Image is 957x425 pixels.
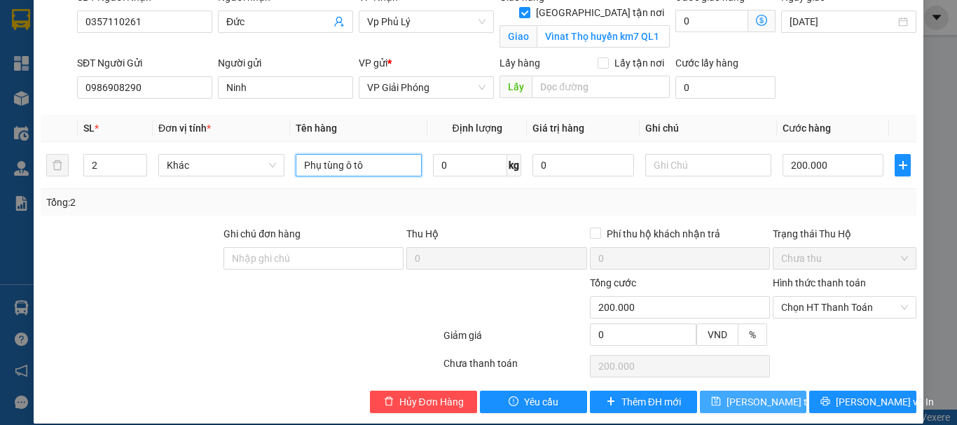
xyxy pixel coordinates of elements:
[530,5,670,20] span: [GEOGRAPHIC_DATA] tận nơi
[524,394,558,410] span: Yêu cầu
[367,77,486,98] span: VP Giải Phóng
[296,154,422,176] input: VD: Bàn, Ghế
[19,29,143,41] span: 835 Giải Phóng, Giáp Bát
[590,391,697,413] button: plusThêm ĐH mới
[5,71,8,136] img: logo
[370,391,477,413] button: deleteHủy Đơn Hàng
[781,248,908,269] span: Chưa thu
[77,55,212,71] div: SĐT Người Gửi
[609,55,670,71] span: Lấy tận nơi
[606,396,616,407] span: plus
[675,57,738,69] label: Cước lấy hàng
[151,99,235,114] span: GP1310250006
[359,55,494,71] div: VP gửi
[895,154,911,176] button: plus
[809,391,916,413] button: printer[PERSON_NAME] và In
[700,391,807,413] button: save[PERSON_NAME] thay đổi
[452,123,502,134] span: Định lượng
[442,328,588,352] div: Giảm giá
[218,55,353,71] div: Người gửi
[500,76,532,98] span: Lấy
[532,76,670,98] input: Dọc đường
[836,394,934,410] span: [PERSON_NAME] và In
[480,391,587,413] button: exclamation-circleYêu cầu
[711,396,721,407] span: save
[367,11,486,32] span: Vp Phủ Lý
[790,14,895,29] input: Ngày giao
[537,25,670,48] input: Giao tận nơi
[895,160,910,171] span: plus
[296,123,337,134] span: Tên hàng
[675,10,748,32] input: Cước giao hàng
[621,394,681,410] span: Thêm ĐH mới
[727,394,839,410] span: [PERSON_NAME] thay đổi
[773,226,916,242] div: Trạng thái Thu Hộ
[46,154,69,176] button: delete
[333,16,345,27] span: user-add
[590,277,636,288] span: Tổng cước
[645,154,771,176] input: Ghi Chú
[442,356,588,380] div: Chưa thanh toán
[509,396,518,407] span: exclamation-circle
[756,15,767,26] span: dollar-circle
[13,43,147,68] span: Fanpage: CargobusMK - Hotline/Zalo: 082.3.29.22.29
[708,329,727,340] span: VND
[500,57,540,69] span: Lấy hàng
[406,228,439,239] span: Thu Hộ
[158,123,211,134] span: Đơn vị tính
[820,396,830,407] span: printer
[532,123,584,134] span: Giá trị hàng
[675,76,776,99] input: Cước lấy hàng
[223,228,301,239] label: Ghi chú đơn hàng
[223,247,404,270] input: Ghi chú đơn hàng
[399,394,464,410] span: Hủy Đơn Hàng
[640,115,777,142] th: Ghi chú
[83,123,95,134] span: SL
[46,195,371,210] div: Tổng: 2
[28,7,131,25] span: Cargobus MK
[783,123,831,134] span: Cước hàng
[781,297,908,318] span: Chọn HT Thanh Toán
[601,226,726,242] span: Phí thu hộ khách nhận trả
[167,155,276,176] span: Khác
[507,154,521,176] span: kg
[749,329,756,340] span: %
[773,277,866,288] label: Hình thức thanh toán
[9,71,150,132] strong: PHIẾU GỬI HÀNG: [GEOGRAPHIC_DATA] - [GEOGRAPHIC_DATA]
[500,25,537,48] span: Giao
[384,396,394,407] span: delete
